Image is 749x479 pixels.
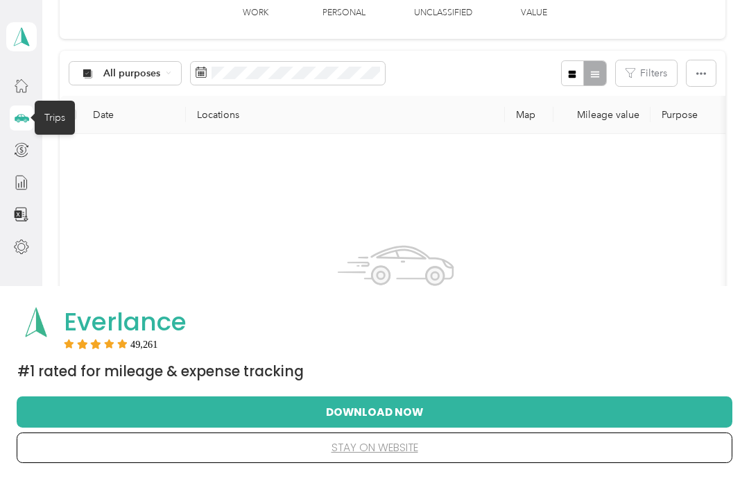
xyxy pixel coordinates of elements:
[130,340,158,348] span: User reviews count
[186,96,505,134] th: Locations
[103,69,161,78] span: All purposes
[35,101,75,135] div: Trips
[521,7,547,19] p: Value
[322,7,365,19] p: Personal
[505,96,553,134] th: Map
[17,362,304,381] span: #1 Rated for Mileage & Expense Tracking
[243,7,268,19] p: Work
[553,96,651,134] th: Mileage value
[39,433,710,462] button: stay on website
[414,7,472,19] p: Unclassified
[39,397,710,426] button: Download Now
[64,339,158,348] div: Rating:5 stars
[64,304,187,339] span: Everlance
[616,60,677,86] button: Filters
[17,303,55,341] img: App logo
[82,96,186,134] th: Date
